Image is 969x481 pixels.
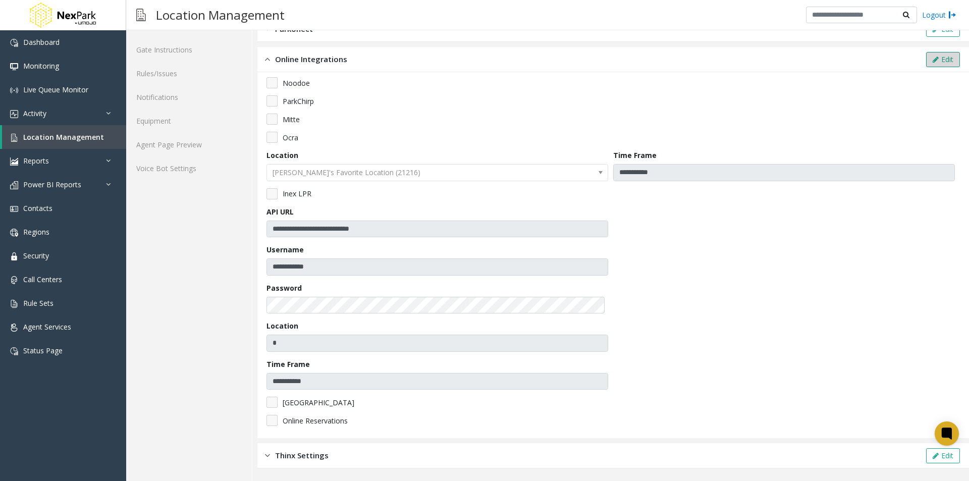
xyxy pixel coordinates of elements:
[126,156,252,180] a: Voice Bot Settings
[10,300,18,308] img: 'icon'
[126,133,252,156] a: Agent Page Preview
[23,37,60,47] span: Dashboard
[23,109,46,118] span: Activity
[926,52,960,67] button: Edit
[10,134,18,142] img: 'icon'
[23,322,71,332] span: Agent Services
[151,3,290,27] h3: Location Management
[10,205,18,213] img: 'icon'
[266,320,298,331] label: Location
[126,85,252,109] a: Notifications
[922,10,956,20] a: Logout
[10,63,18,71] img: 'icon'
[283,78,310,88] span: Noodoe
[926,448,960,463] button: Edit
[126,109,252,133] a: Equipment
[10,181,18,189] img: 'icon'
[126,62,252,85] a: Rules/Issues
[23,346,63,355] span: Status Page
[275,54,347,65] span: Online Integrations
[23,85,88,94] span: Live Queue Monitor
[23,227,49,237] span: Regions
[10,229,18,237] img: 'icon'
[283,397,354,408] span: [GEOGRAPHIC_DATA]
[10,347,18,355] img: 'icon'
[283,96,314,106] span: ParkChirp
[10,39,18,47] img: 'icon'
[266,283,302,293] label: Password
[10,157,18,166] img: 'icon'
[23,298,53,308] span: Rule Sets
[23,180,81,189] span: Power BI Reports
[266,206,294,217] label: API URL
[948,10,956,20] img: logout
[10,276,18,284] img: 'icon'
[23,132,104,142] span: Location Management
[266,244,304,255] label: Username
[265,54,270,65] img: opened
[126,38,252,62] a: Gate Instructions
[23,61,59,71] span: Monitoring
[136,3,146,27] img: pageIcon
[266,150,298,161] label: Location
[283,415,348,426] span: Online Reservations
[265,450,270,461] img: closed
[23,156,49,166] span: Reports
[275,450,329,461] span: Thinx Settings
[283,114,300,125] span: Mitte
[10,252,18,260] img: 'icon'
[10,324,18,332] img: 'icon'
[10,110,18,118] img: 'icon'
[10,86,18,94] img: 'icon'
[283,132,298,143] span: Ocra
[266,359,310,369] label: Time Frame
[283,188,311,199] span: Inex LPR
[2,125,126,149] a: Location Management
[23,203,52,213] span: Contacts
[23,275,62,284] span: Call Centers
[613,150,657,161] label: Time Frame
[23,251,49,260] span: Security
